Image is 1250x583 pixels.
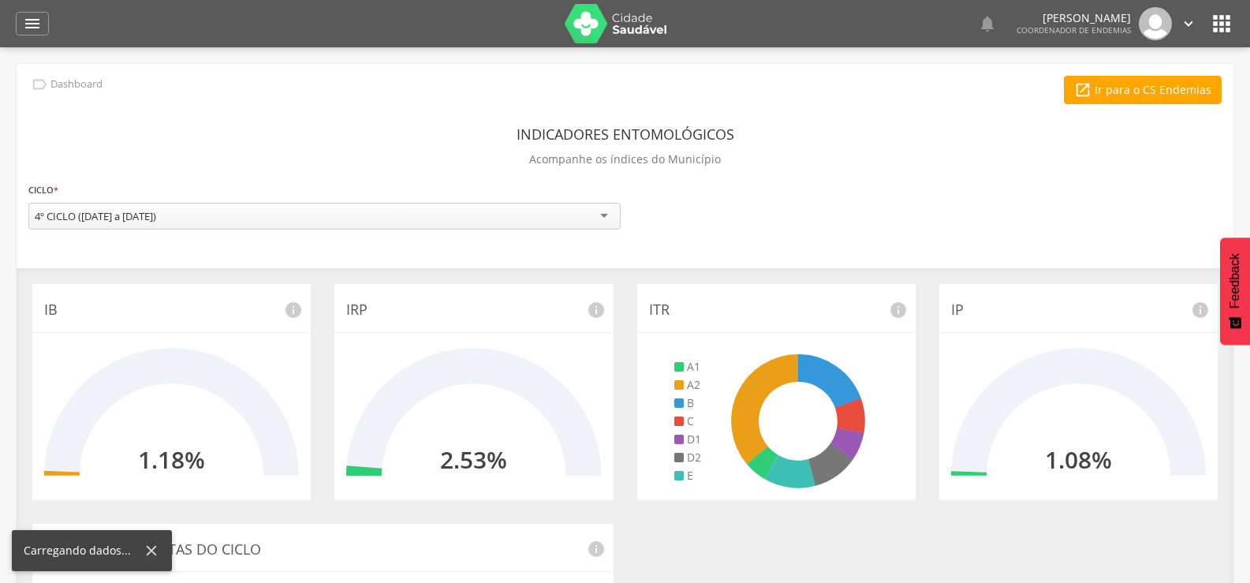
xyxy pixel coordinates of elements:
[35,209,156,223] div: 4º CICLO ([DATE] a [DATE])
[28,181,58,199] label: Ciclo
[44,300,299,320] p: IB
[978,7,997,40] a: 
[440,447,507,473] h2: 2.53%
[284,301,303,320] i: info
[587,540,606,559] i: info
[978,14,997,33] i: 
[649,300,904,320] p: ITR
[50,78,103,91] p: Dashboard
[44,540,602,560] p: Histórico de Visitas do Ciclo
[674,377,701,393] li: A2
[1017,13,1131,24] p: [PERSON_NAME]
[517,120,734,148] header: Indicadores Entomológicos
[1017,24,1131,36] span: Coordenador de Endemias
[1074,81,1091,99] i: 
[346,300,601,320] p: IRP
[1220,237,1250,345] button: Feedback - Mostrar pesquisa
[31,76,48,93] i: 
[674,432,701,447] li: D1
[674,468,701,484] li: E
[23,14,42,33] i: 
[951,300,1206,320] p: IP
[529,148,721,170] p: Acompanhe os índices do Município
[1064,76,1222,104] a: Ir para o CS Endemias
[24,543,143,559] div: Carregando dados...
[1180,15,1197,32] i: 
[1045,447,1112,473] h2: 1.08%
[889,301,908,320] i: info
[16,12,49,36] a: 
[1180,7,1197,40] a: 
[1209,11,1234,36] i: 
[674,395,701,411] li: B
[674,450,701,465] li: D2
[1228,253,1242,308] span: Feedback
[674,413,701,429] li: C
[587,301,606,320] i: info
[1191,301,1210,320] i: info
[674,359,701,375] li: A1
[138,447,205,473] h2: 1.18%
